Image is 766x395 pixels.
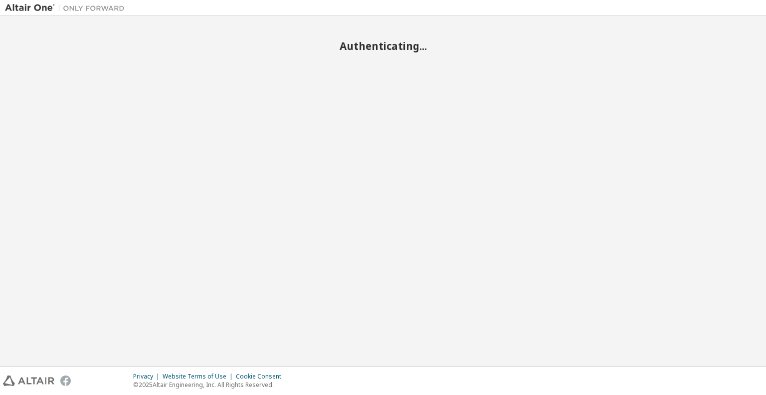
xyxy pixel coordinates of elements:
img: Altair One [5,3,130,13]
img: facebook.svg [60,376,71,386]
div: Privacy [133,373,163,381]
p: © 2025 Altair Engineering, Inc. All Rights Reserved. [133,381,287,389]
img: altair_logo.svg [3,376,54,386]
h2: Authenticating... [5,39,761,52]
div: Website Terms of Use [163,373,236,381]
div: Cookie Consent [236,373,287,381]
